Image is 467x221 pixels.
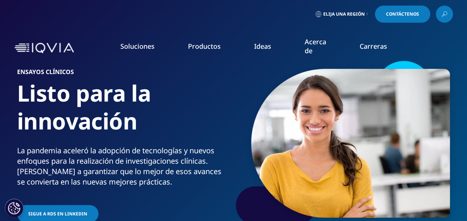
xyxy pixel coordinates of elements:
h1: Listo para la innovación [17,79,231,145]
h6: Ensayos clínicos [17,69,231,79]
span: Contáctenos [386,12,419,16]
nav: Primario [77,26,453,70]
span: SIGUE A RDS EN LINKEDIN [28,211,87,217]
a: Contáctenos [375,6,430,23]
p: La pandemia aceleró la adopción de tecnologías y nuevos enfoques para la realización de investiga... [17,145,231,192]
a: Acerca de [305,37,326,55]
button: Configuración de cookies [5,199,23,217]
a: Carreras [360,42,387,51]
img: 061_woman-in-officespace.jpg [251,69,450,218]
span: Elija una región [323,11,365,17]
a: Productos [188,42,221,51]
img: IQVIA Empresa de Investigación Clínica Farmacéutica y de Tecnología de la Información Sanitaria [14,43,74,54]
a: Ideas [254,42,271,51]
a: Soluciones [120,42,155,51]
